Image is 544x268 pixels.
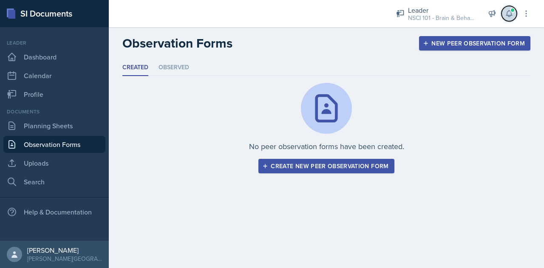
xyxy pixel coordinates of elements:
[264,163,388,169] div: Create new peer observation form
[3,48,105,65] a: Dashboard
[3,203,105,220] div: Help & Documentation
[122,59,148,76] li: Created
[3,117,105,134] a: Planning Sheets
[249,141,404,152] p: No peer observation forms have been created.
[408,5,476,15] div: Leader
[3,86,105,103] a: Profile
[3,39,105,47] div: Leader
[3,155,105,172] a: Uploads
[3,67,105,84] a: Calendar
[419,36,530,51] button: New Peer Observation Form
[3,173,105,190] a: Search
[122,36,232,51] h2: Observation Forms
[3,136,105,153] a: Observation Forms
[408,14,476,23] div: NSCI 101 - Brain & Behavior / Fall 2025
[27,246,102,254] div: [PERSON_NAME]
[3,108,105,116] div: Documents
[425,40,525,47] div: New Peer Observation Form
[159,59,189,76] li: Observed
[258,159,394,173] button: Create new peer observation form
[27,254,102,263] div: [PERSON_NAME][GEOGRAPHIC_DATA]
